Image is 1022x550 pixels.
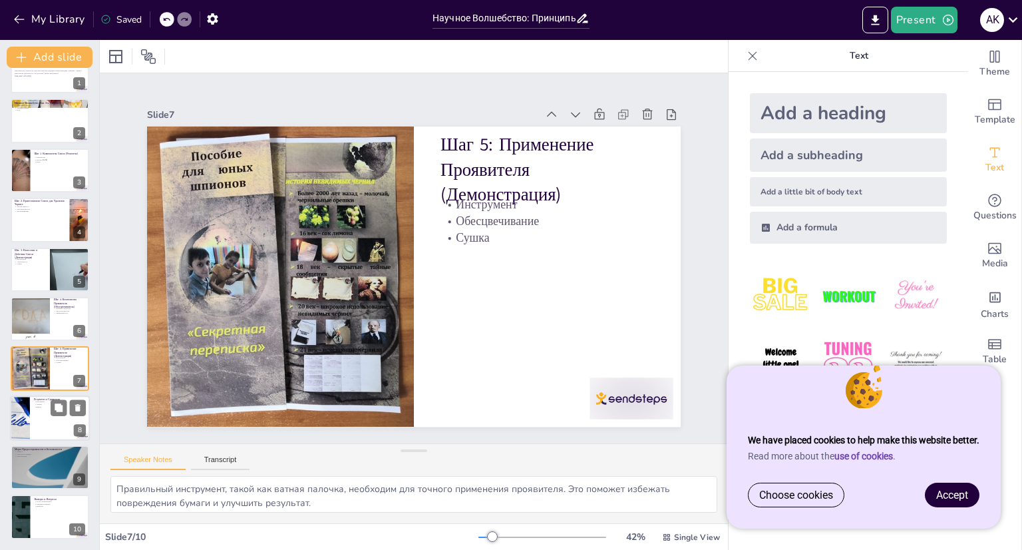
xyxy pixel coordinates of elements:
div: 10 [11,495,89,539]
p: Инструмент [54,357,85,360]
p: Удаление пятна [15,106,85,109]
div: 2 [11,99,89,142]
div: Change the overall theme [968,40,1021,88]
div: 3 [73,176,85,188]
p: Вода [34,161,85,164]
div: Layout [105,46,126,67]
p: Уксусная кислота [15,208,66,210]
div: Add images, graphics, shapes or video [968,232,1021,280]
strong: We have placed cookies to help make this website better. [748,435,979,445]
p: Шаг 4: Компоненты Проявителя (Обесцвечиватель) [54,298,85,309]
p: Вывод [34,406,86,408]
div: 7 [73,375,85,387]
span: Accept [936,489,968,501]
p: Шаг 1: Компоненты Смеси (Реагенты) [34,152,85,156]
button: Transcript [191,455,250,470]
div: 9 [11,445,89,489]
div: 8 [74,424,86,436]
button: Duplicate Slide [51,400,67,415]
p: Text [763,40,955,72]
span: Template [975,113,1015,127]
div: 9 [73,473,85,485]
p: Инструмент [15,258,46,260]
p: Практическое занятие по окислительно-восстановительным реакциям. Предмет: Химия / Внеурочная деят... [15,70,85,75]
div: Slide 7 [182,57,566,150]
span: Questions [973,208,1017,223]
p: Выводы и Вопросы [34,497,85,501]
p: Анализ [34,403,86,406]
p: Шаг 5: Применение Проявителя (Демонстрация) [54,348,85,359]
p: Основная реакция [34,502,85,505]
p: Кислая [DATE] [34,158,85,161]
span: Single View [674,532,720,543]
div: Get real-time input from your audience [968,184,1021,232]
img: 5.jpeg [817,332,879,394]
div: 1 [11,49,89,93]
textarea: Правильный инструмент, такой как ватная палочка, необходим для точного применения проявителя. Это... [110,476,717,513]
div: Add ready made slides [968,88,1021,136]
button: My Library [10,9,90,30]
div: Slide 7 / 10 [105,531,478,543]
button: Speaker Notes [110,455,186,470]
p: Научное Волшебство: Как Это Работает? [15,101,85,105]
p: Эффективность [54,312,85,315]
p: Чистая емкость [15,206,66,208]
div: Add a little bit of body text [750,177,947,206]
p: Сушка [15,262,46,265]
p: Инструмент [449,204,661,264]
p: Read more about the . [748,451,979,461]
img: 1.jpeg [750,265,812,327]
span: Theme [979,65,1010,79]
div: 6 [11,297,89,341]
p: Generated with [URL] [15,75,85,77]
span: Table [983,352,1007,367]
div: Saved [100,13,142,26]
div: 7 [11,346,89,390]
span: Position [140,49,156,65]
div: Add charts and graphs [968,280,1021,328]
div: A K [980,8,1004,32]
img: 2.jpeg [817,265,879,327]
span: Media [982,256,1008,271]
div: Add a table [968,328,1021,376]
div: Add a heading [750,93,947,133]
p: Обесцвечивание [446,220,658,280]
p: Результат и Сравнение [34,398,86,402]
button: Present [891,7,957,33]
p: Перемешивание [15,210,66,213]
p: Аккуратность [15,260,46,263]
p: Марганцовка [15,455,85,458]
p: Обесцвечивание [54,359,85,362]
div: 10 [69,523,85,535]
img: 4.jpeg [750,332,812,394]
input: Insert title [432,9,576,28]
div: 5 [73,276,85,288]
p: Результаты [34,401,86,404]
button: Delete Slide [70,400,86,415]
div: 4 [11,198,89,242]
p: Шаг 5: Применение Проявителя (Демонстрация) [450,141,675,258]
div: 1 [73,77,85,89]
p: Защита [15,450,85,453]
div: 4 [73,226,85,238]
button: A K [980,7,1004,33]
div: 3 [11,148,89,192]
p: Перекись водорода [54,307,85,310]
p: Уксусная эссенция [15,453,85,455]
span: Charts [981,307,1009,322]
div: Add text boxes [968,136,1021,184]
p: Меры Предосторожности и Безопасности [15,447,85,451]
p: Сушка [54,362,85,364]
p: Шаг 2: Приготовление Смеси для Удаления Чернил [15,199,66,206]
a: Choose cookies [749,483,844,507]
p: Успех эксперимента [34,500,85,503]
div: Add a formula [750,212,947,244]
div: 8 [10,396,90,441]
div: 42 % [619,531,651,543]
img: 3.jpeg [885,265,947,327]
button: Export to PowerPoint [862,7,888,33]
img: 6.jpeg [885,332,947,394]
p: Итог [15,109,85,111]
p: Шаг 3: Нанесение и Действие Смеси (Демонстрация) [15,248,46,260]
p: Сушка [442,236,655,296]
